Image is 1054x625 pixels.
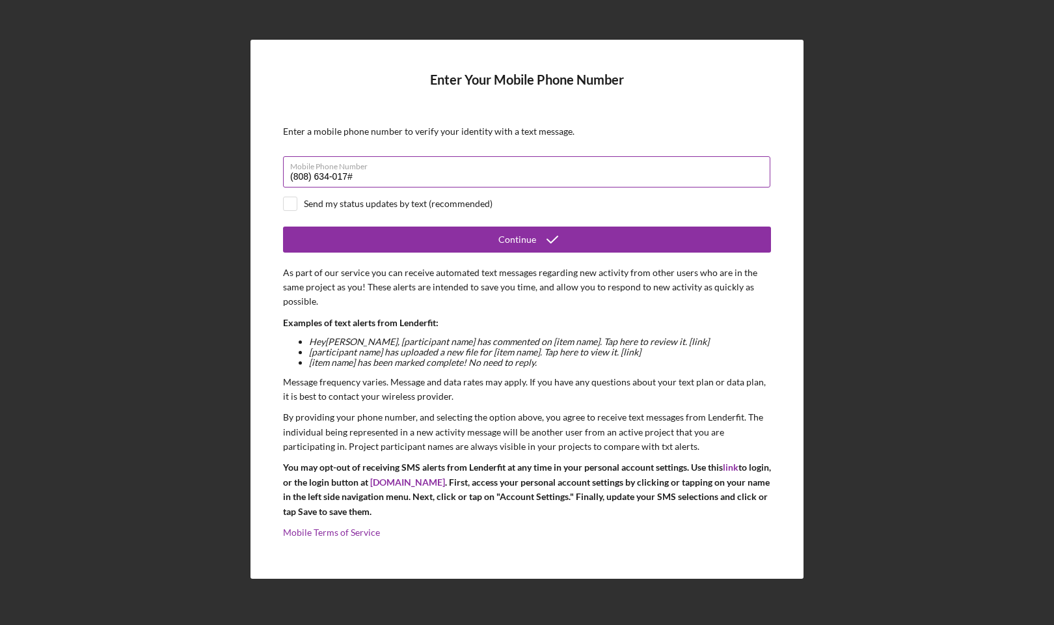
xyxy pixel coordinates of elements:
h4: Enter Your Mobile Phone Number [283,72,771,107]
a: Mobile Terms of Service [283,527,380,538]
a: link [723,462,738,473]
li: Hey [PERSON_NAME] , [participant name] has commented on [item name]. Tap here to review it. [link] [309,337,771,347]
label: Mobile Phone Number [290,157,770,171]
button: Continue [283,227,771,253]
li: [participant name] has uploaded a new file for [item name]. Tap here to view it. [link] [309,347,771,357]
div: Enter a mobile phone number to verify your identity with a text message. [283,126,771,137]
a: [DOMAIN_NAME] [370,477,445,488]
div: Send my status updates by text (recommended) [304,199,493,209]
p: By providing your phone number, and selecting the option above, you agree to receive text message... [283,410,771,454]
div: Continue [498,227,536,253]
li: [item name] has been marked complete! No need to reply. [309,357,771,368]
p: Examples of text alerts from Lenderfit: [283,316,771,330]
p: As part of our service you can receive automated text messages regarding new activity from other ... [283,266,771,309]
p: You may opt-out of receiving SMS alerts from Lenderfit at any time in your personal account setti... [283,460,771,519]
p: Message frequency varies. Message and data rates may apply. If you have any questions about your ... [283,375,771,404]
